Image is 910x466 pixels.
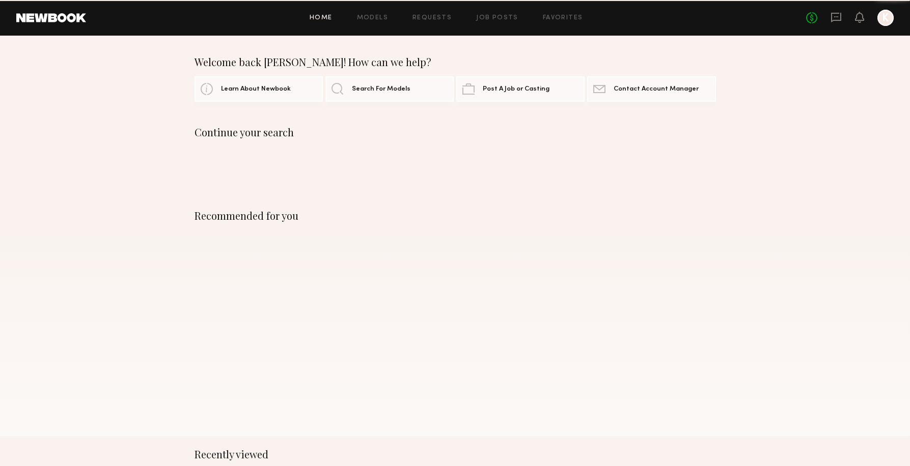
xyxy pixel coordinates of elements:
a: Models [357,15,388,21]
span: Contact Account Manager [614,86,699,93]
a: K [877,10,894,26]
span: Post A Job or Casting [483,86,549,93]
a: Requests [412,15,452,21]
div: Recently viewed [195,448,716,460]
span: Search For Models [352,86,410,93]
a: Favorites [543,15,583,21]
a: Job Posts [476,15,518,21]
a: Learn About Newbook [195,76,323,102]
div: Welcome back [PERSON_NAME]! How can we help? [195,56,716,68]
a: Post A Job or Casting [456,76,585,102]
a: Home [310,15,333,21]
a: Contact Account Manager [587,76,715,102]
div: Continue your search [195,126,716,138]
a: Search For Models [325,76,454,102]
span: Learn About Newbook [221,86,291,93]
div: Recommended for you [195,210,716,222]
